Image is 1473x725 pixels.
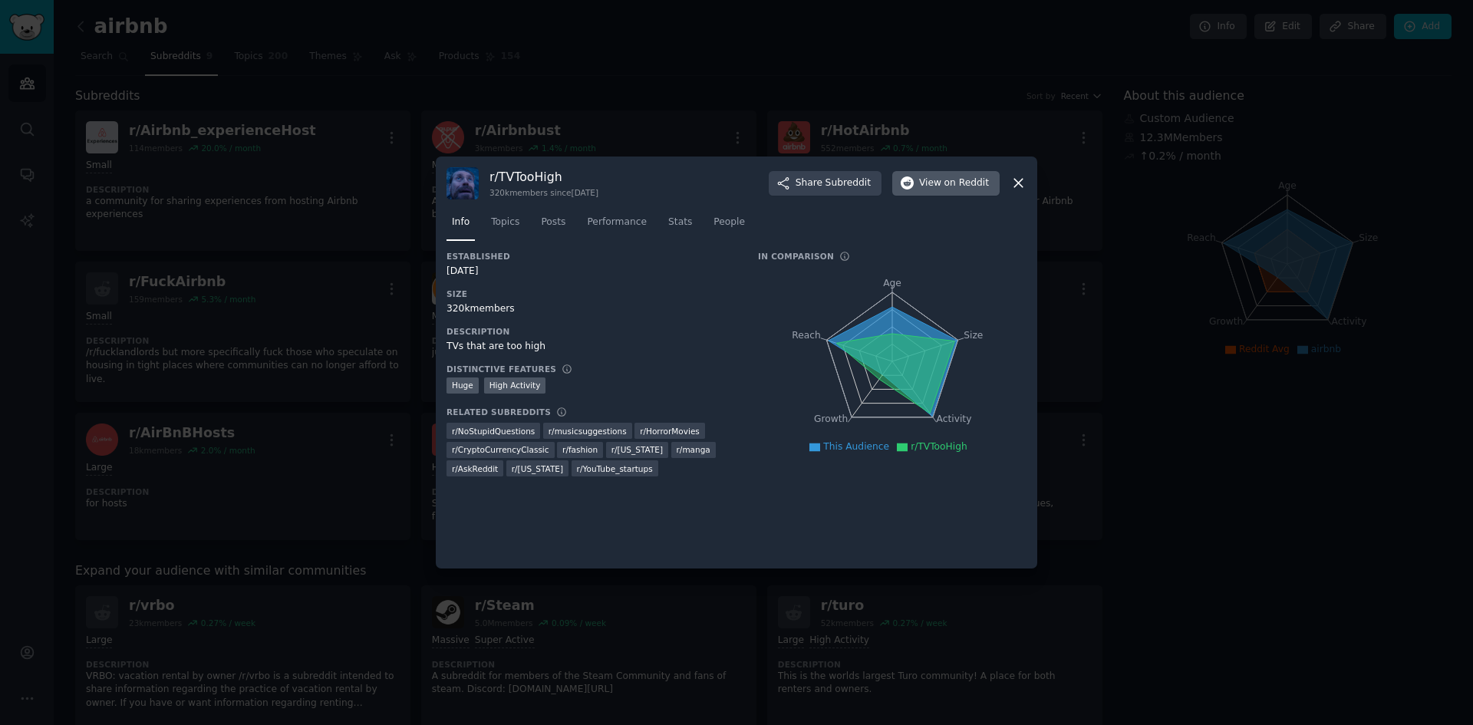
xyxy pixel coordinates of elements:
[491,216,519,229] span: Topics
[484,377,546,394] div: High Activity
[512,463,563,474] span: r/ [US_STATE]
[677,444,710,455] span: r/ manga
[447,251,736,262] h3: Established
[452,444,549,455] span: r/ CryptoCurrencyClassic
[640,426,700,437] span: r/ HorrorMovies
[792,329,821,340] tspan: Reach
[769,171,881,196] button: ShareSubreddit
[758,251,834,262] h3: In Comparison
[447,302,736,316] div: 320k members
[447,288,736,299] h3: Size
[944,176,989,190] span: on Reddit
[447,377,479,394] div: Huge
[447,326,736,337] h3: Description
[582,210,652,242] a: Performance
[964,329,983,340] tspan: Size
[447,340,736,354] div: TVs that are too high
[663,210,697,242] a: Stats
[489,187,598,198] div: 320k members since [DATE]
[937,414,972,424] tspan: Activity
[708,210,750,242] a: People
[452,426,535,437] span: r/ NoStupidQuestions
[892,171,1000,196] button: Viewon Reddit
[549,426,627,437] span: r/ musicsuggestions
[562,444,598,455] span: r/ fashion
[796,176,871,190] span: Share
[447,265,736,278] div: [DATE]
[911,441,967,452] span: r/TVTooHigh
[668,216,692,229] span: Stats
[452,216,470,229] span: Info
[611,444,663,455] span: r/ [US_STATE]
[541,216,565,229] span: Posts
[489,169,598,185] h3: r/ TVTooHigh
[577,463,653,474] span: r/ YouTube_startups
[486,210,525,242] a: Topics
[883,278,901,288] tspan: Age
[452,463,498,474] span: r/ AskReddit
[535,210,571,242] a: Posts
[447,167,479,199] img: TVTooHigh
[825,176,871,190] span: Subreddit
[823,441,889,452] span: This Audience
[713,216,745,229] span: People
[447,364,556,374] h3: Distinctive Features
[447,210,475,242] a: Info
[587,216,647,229] span: Performance
[814,414,848,424] tspan: Growth
[447,407,551,417] h3: Related Subreddits
[919,176,989,190] span: View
